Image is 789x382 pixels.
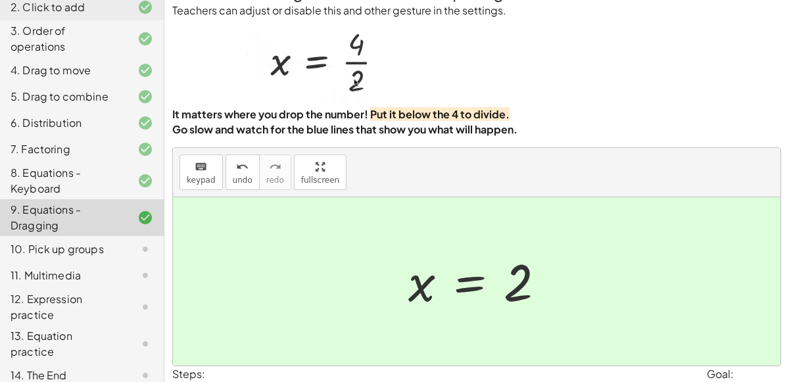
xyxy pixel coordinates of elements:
i: Task not started. [137,268,153,283]
strong: Go slow and watch for the blue lines that show you what will happen. [172,122,517,136]
div: 10. Pick up groups [11,241,116,257]
button: redoredo [259,155,291,190]
i: Task not started. [137,336,153,352]
div: 7. Factoring [11,141,116,157]
div: 13. Equation practice [11,328,116,360]
i: Task finished and correct. [137,173,153,189]
strong: It matters where you drop the number! [172,107,368,121]
strong: Put it below the 4 to divide. [370,107,510,121]
i: undo [236,159,249,175]
span: keypad [187,176,216,185]
button: keyboardkeypad [179,155,223,190]
div: 6. Distribution [11,115,116,131]
button: undoundo [226,155,260,190]
i: Task finished and correct. [137,210,153,226]
div: 3. Order of operations [11,23,116,55]
i: keyboard [195,159,207,175]
button: fullscreen [294,155,347,190]
span: redo [266,176,284,185]
i: redo [269,159,281,175]
span: fullscreen [301,176,339,185]
i: Task finished and correct. [137,62,153,78]
i: Task finished and correct. [137,31,153,47]
div: 4. Drag to move [11,62,116,78]
div: 9. Equations - Dragging [11,202,116,233]
div: 5. Drag to combine [11,89,116,105]
label: Steps: [172,367,205,381]
i: Task not started. [137,299,153,315]
span: undo [233,176,252,185]
i: Task finished and correct. [137,115,153,131]
i: Task finished and correct. [137,89,153,105]
div: 12. Expression practice [11,291,116,323]
i: Task finished and correct. [137,141,153,157]
div: Goal: [707,366,781,382]
p: Teachers can adjust or disable this and other gesture in the settings. [172,3,781,18]
div: 11. Multimedia [11,268,116,283]
div: 8. Equations - Keyboard [11,165,116,197]
i: Task not started. [137,241,153,257]
img: f04a247ee762580a19906ee7ff734d5e81d48765f791dad02b27e08effb4d988.webp [235,18,385,103]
